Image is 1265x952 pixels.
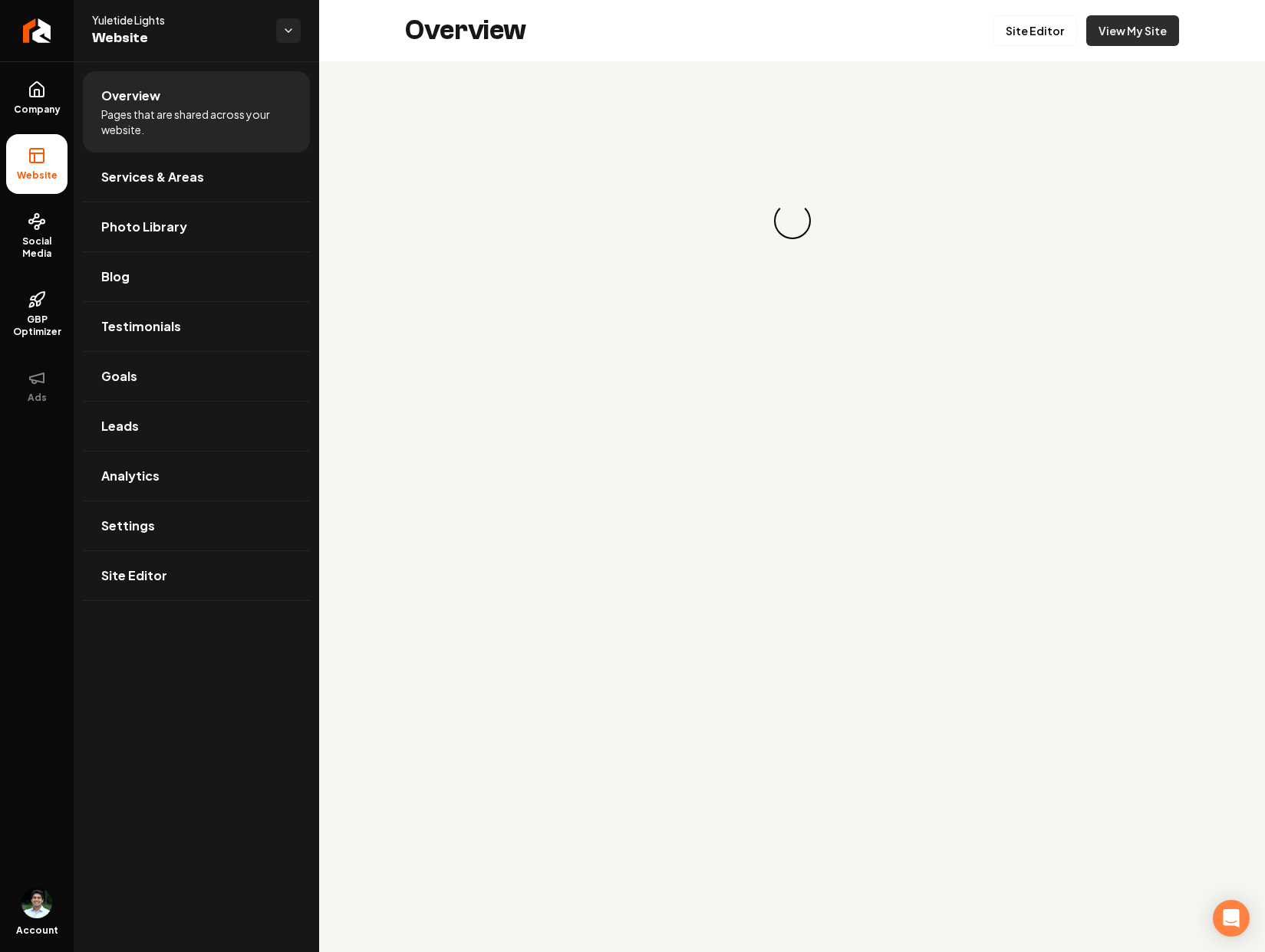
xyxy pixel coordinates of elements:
div: Loading [772,201,812,241]
span: Analytics [101,467,160,485]
span: Website [92,28,264,49]
span: Ads [21,392,53,404]
a: Social Media [6,200,68,272]
a: Site Editor [83,551,310,600]
span: Pages that are shared across your website. [101,107,292,137]
a: View My Site [1086,15,1179,46]
h2: Overview [405,15,526,46]
span: GBP Optimizer [6,314,68,338]
a: Site Editor [993,15,1077,46]
button: Open user button [21,888,52,918]
a: Services & Areas [83,153,310,202]
a: Leads [83,402,310,451]
span: Site Editor [101,566,167,585]
span: Leads [101,417,139,435]
a: Photo Library [83,202,310,251]
span: Yuletide Lights [92,12,264,28]
img: Arwin Rahmatpanah [21,888,52,918]
button: Ads [6,356,68,416]
a: Testimonials [83,302,310,351]
span: Blog [101,268,130,286]
a: Blog [83,252,310,301]
span: Company [8,103,67,116]
a: GBP Optimizer [6,278,68,350]
div: Open Intercom Messenger [1213,900,1250,937]
span: Website [11,169,64,182]
span: Social Media [6,235,68,260]
img: Rebolt Logo [23,18,51,43]
span: Overview [101,87,160,105]
span: Goals [101,367,137,386]
a: Settings [83,501,310,550]
a: Goals [83,352,310,401]
span: Account [16,924,58,937]
span: Testimonials [101,317,181,336]
span: Settings [101,517,155,535]
span: Services & Areas [101,168,204,186]
a: Company [6,68,68,128]
span: Photo Library [101,218,187,236]
a: Analytics [83,451,310,501]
